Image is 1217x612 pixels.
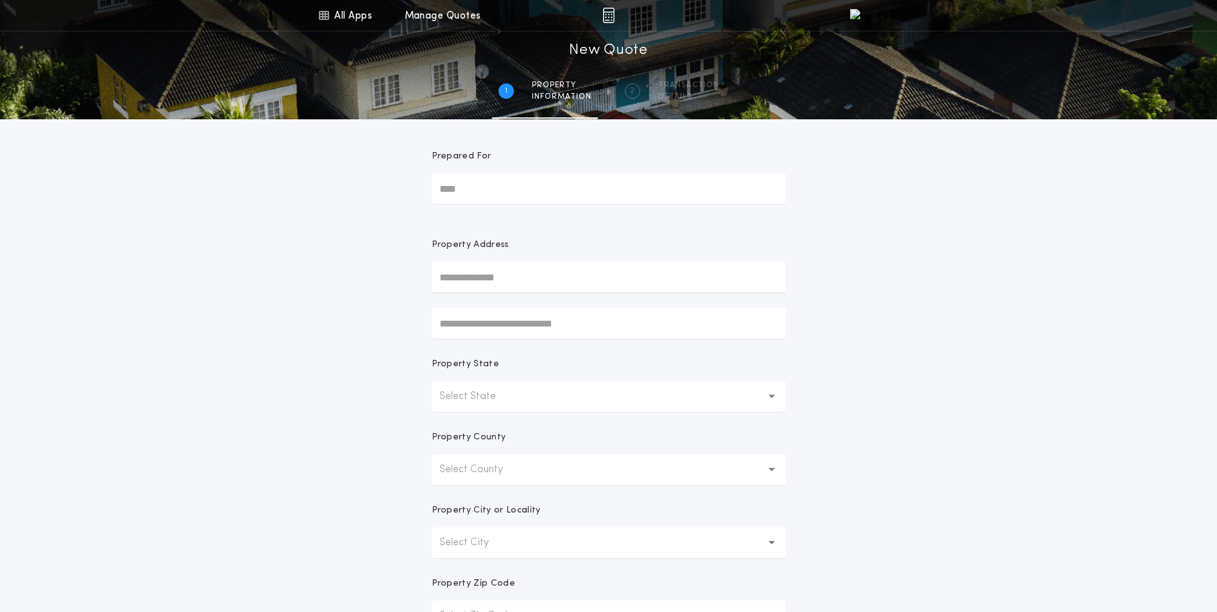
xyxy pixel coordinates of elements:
button: Select City [432,527,786,558]
h2: 2 [630,86,634,96]
input: Prepared For [432,173,786,204]
h2: 1 [505,86,507,96]
p: Property Address [432,239,786,251]
p: Property County [432,431,506,444]
p: Property Zip Code [432,577,515,590]
p: Property City or Locality [432,504,541,517]
img: img [602,8,615,23]
p: Select State [439,389,516,404]
p: Property State [432,358,499,371]
button: Select County [432,454,786,485]
button: Select State [432,381,786,412]
p: Select City [439,535,509,550]
p: Select County [439,462,523,477]
h1: New Quote [569,40,647,61]
p: Prepared For [432,150,491,163]
span: information [532,92,591,102]
span: details [658,92,719,102]
img: vs-icon [850,9,894,22]
span: Property [532,80,591,90]
span: Transaction [658,80,719,90]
